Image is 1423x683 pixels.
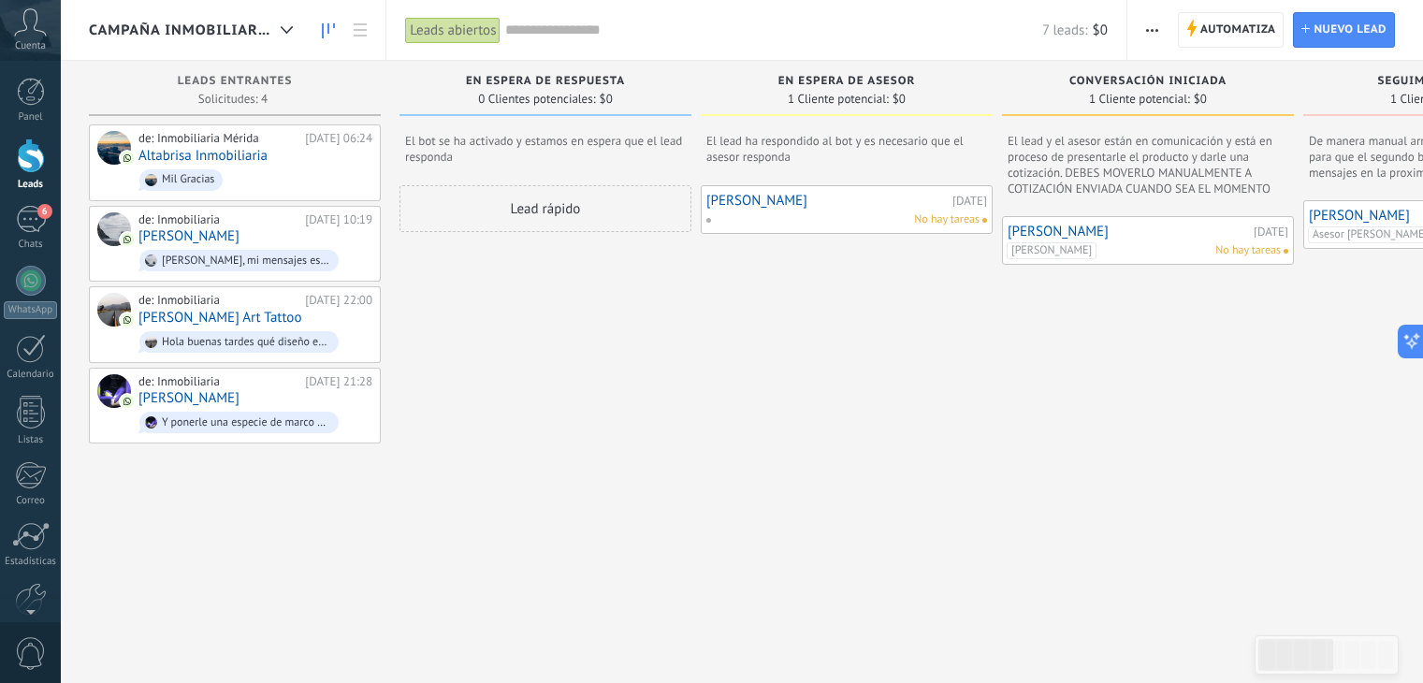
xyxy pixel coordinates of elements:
[178,75,293,88] span: Leads Entrantes
[344,12,376,49] a: Lista
[121,152,134,165] img: com.amocrm.amocrmwa.svg
[788,94,889,105] span: 1 Cliente potencial:
[466,75,625,88] span: EN ESPERA DE RESPUESTA
[4,301,57,319] div: WhatsApp
[1069,75,1227,88] span: CONVERSACIÓN INICIADA
[4,239,58,251] div: Chats
[312,12,344,49] a: Leads
[952,195,987,207] div: [DATE]
[1089,94,1190,105] span: 1 Cliente potencial:
[4,556,58,568] div: Estadísticas
[1200,13,1276,47] span: Automatiza
[121,395,134,408] img: com.amocrm.amocrmwa.svg
[4,434,58,446] div: Listas
[478,94,595,105] span: 0 Clientes potenciales:
[1293,12,1395,48] a: Nuevo lead
[893,94,906,105] span: $0
[1314,13,1387,47] span: Nuevo lead
[1042,22,1087,39] span: 7 leads:
[138,374,298,389] div: de: Inmobiliaria
[1011,75,1285,91] div: CONVERSACIÓN INICIADA
[162,336,330,349] div: Hola buenas tardes qué diseño estás interesado en tatuarte?
[162,254,330,268] div: [PERSON_NAME], mi mensajes es para saludarte y también para saber si tuviste oportunidad de revis...
[1194,94,1207,105] span: $0
[399,185,691,232] div: Lead rápido
[138,293,298,308] div: de: Inmobiliaria
[138,228,240,244] a: [PERSON_NAME]
[305,131,372,146] div: [DATE] 06:24
[162,173,214,186] div: Mil Gracias
[4,111,58,124] div: Panel
[405,17,501,44] div: Leads abiertos
[138,310,301,326] a: [PERSON_NAME] Art Tattoo
[1254,225,1288,238] div: [DATE]
[305,374,372,389] div: [DATE] 21:28
[162,416,330,429] div: Y ponerle una especie de marco a todos para cerrar la pierna
[914,211,980,228] span: No hay tareas
[1139,12,1166,48] button: Más
[98,75,371,91] div: Leads Entrantes
[89,22,273,39] span: CAMPAÑA INMOBILIARIA
[138,148,268,164] a: Altabrisa Inmobiliaria
[121,233,134,246] img: com.amocrm.amocrmwa.svg
[1215,242,1281,259] span: No hay tareas
[97,374,131,408] div: Aaron
[710,75,983,91] div: EN ESPERA DE ASESOR
[4,179,58,191] div: Leads
[4,369,58,381] div: Calendario
[982,218,987,223] span: No hay nada asignado
[600,94,613,105] span: $0
[97,212,131,246] div: Hugo Pelcastre
[1008,224,1249,240] a: [PERSON_NAME]
[97,293,131,327] div: Sheryl Paz Art Tattoo
[1284,249,1288,254] span: No hay nada asignado
[15,40,46,52] span: Cuenta
[4,495,58,507] div: Correo
[97,131,131,165] div: Altabrisa Inmobiliaria
[706,133,987,165] span: El lead ha respondido al bot y es necesario que el asesor responda
[121,313,134,327] img: com.amocrm.amocrmwa.svg
[706,193,948,209] a: [PERSON_NAME]
[37,204,52,219] span: 6
[405,133,686,165] span: El bot se ha activado y estamos en espera que el lead responda
[198,94,268,105] span: Solicitudes: 4
[1007,242,1096,259] span: [PERSON_NAME]
[778,75,916,88] span: EN ESPERA DE ASESOR
[305,212,372,227] div: [DATE] 10:19
[138,390,240,406] a: [PERSON_NAME]
[138,212,298,227] div: de: Inmobiliaria
[305,293,372,308] div: [DATE] 22:00
[1008,133,1288,196] span: El lead y el asesor están en comunicación y está en proceso de presentarle el producto y darle un...
[138,131,298,146] div: de: Inmobiliaria Mérida
[1178,12,1285,48] a: Automatiza
[409,75,682,91] div: EN ESPERA DE RESPUESTA
[1093,22,1108,39] span: $0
